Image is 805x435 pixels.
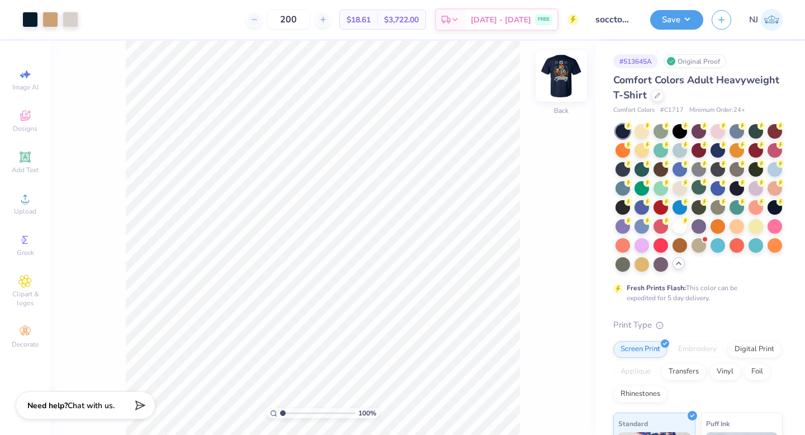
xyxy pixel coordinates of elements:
div: Vinyl [709,363,741,380]
strong: Fresh Prints Flash: [627,283,686,292]
span: Minimum Order: 24 + [689,106,745,115]
strong: Need help? [27,400,68,411]
span: $18.61 [347,14,371,26]
div: Original Proof [664,54,726,68]
input: Untitled Design [587,8,642,31]
div: Foil [744,363,770,380]
span: Designs [13,124,37,133]
div: Back [554,106,569,116]
span: [DATE] - [DATE] [471,14,531,26]
div: Applique [613,363,658,380]
span: NJ [749,13,758,26]
span: Decorate [12,340,39,349]
span: FREE [538,16,550,23]
div: Screen Print [613,341,667,358]
span: # C1717 [660,106,684,115]
img: Nidhi Jariwala [761,9,783,31]
span: Greek [17,248,34,257]
span: $3,722.00 [384,14,419,26]
input: – – [267,10,310,30]
span: 100 % [358,408,376,418]
div: Transfers [661,363,706,380]
div: Rhinestones [613,386,667,403]
a: NJ [749,9,783,31]
span: Comfort Colors Adult Heavyweight T-Shirt [613,73,779,102]
div: Embroidery [671,341,724,358]
span: Image AI [12,83,39,92]
img: Back [539,54,584,98]
span: Clipart & logos [6,290,45,308]
div: # 513645A [613,54,658,68]
div: Print Type [613,319,783,332]
button: Save [650,10,703,30]
span: Add Text [12,166,39,174]
span: Standard [618,418,648,429]
span: Comfort Colors [613,106,655,115]
span: Chat with us. [68,400,115,411]
span: Puff Ink [706,418,730,429]
span: Upload [14,207,36,216]
div: Digital Print [727,341,782,358]
div: This color can be expedited for 5 day delivery. [627,283,764,303]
